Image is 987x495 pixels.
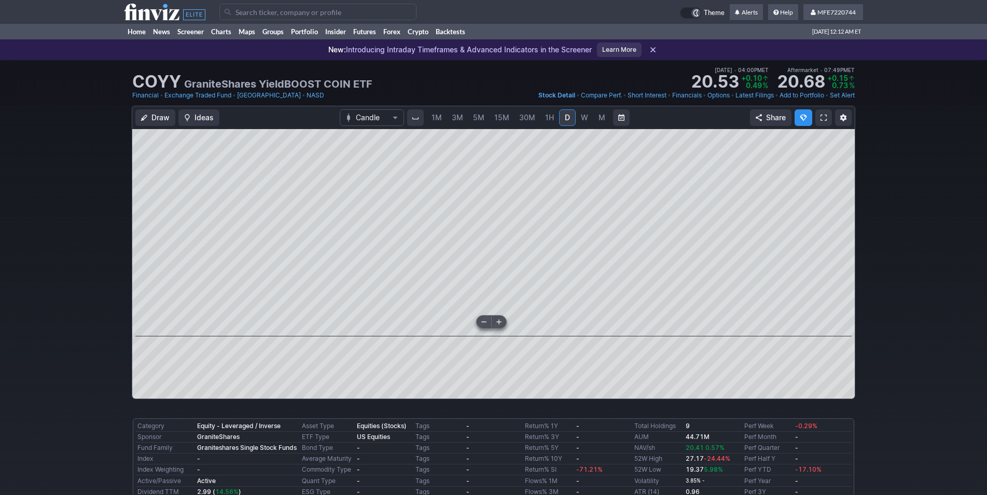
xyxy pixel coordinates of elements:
td: Index [135,454,195,464]
a: News [149,24,174,39]
span: • [703,90,706,101]
span: % [849,81,855,90]
td: 52W Low [632,464,684,475]
span: Latest Filings [735,91,774,99]
b: - [795,455,798,462]
span: 15M [494,113,509,122]
span: • [731,90,734,101]
td: Volatility [632,475,684,487]
a: Short Interest [628,90,666,101]
a: Futures [350,24,380,39]
b: Equity - Leveraged / Inverse [197,422,281,430]
b: 44.71M [686,433,710,441]
span: • [160,90,163,101]
span: 3M [452,113,463,122]
td: Return% 5Y [523,443,574,454]
b: Active [197,477,216,485]
a: Stock Detail [538,90,575,101]
b: - [357,465,360,473]
strong: 20.53 [691,74,739,90]
td: Tags [413,464,465,475]
td: Fund Family [135,443,195,454]
h1: COYY [132,74,181,90]
span: Ideas [194,112,214,123]
span: • [820,67,823,73]
b: - [576,477,579,485]
b: - [576,455,579,462]
td: Flows% 1M [523,475,574,487]
span: Theme [704,7,725,19]
span: 30M [519,113,535,122]
span: Share [766,112,786,123]
a: Portfolio [287,24,322,39]
td: Perf Week [742,421,794,432]
span: W [581,113,588,122]
b: - [795,444,798,451]
span: • [775,90,779,101]
span: • [302,90,305,101]
b: - [466,433,469,441]
a: D [559,109,576,126]
td: AUM [632,432,684,443]
a: 1H [540,109,559,126]
span: MFE7220744 [817,8,856,16]
td: Perf Half Y [742,454,794,464]
span: Candle [356,112,388,123]
td: Return% 3Y [523,432,574,443]
b: - [795,433,798,441]
td: Return% SI [523,464,574,475]
td: Tags [413,432,465,443]
span: [DATE] 04:00PM ET [715,65,769,75]
td: Return% 10Y [523,454,574,464]
span: Compare Perf. [581,91,622,99]
small: 3.85% - [686,478,704,484]
a: Add to Portfolio [780,90,824,101]
button: Ideas [178,109,219,126]
button: Range [613,109,630,126]
span: +0.10 [741,74,762,82]
button: Zoom out [477,316,491,328]
button: Chart Type [340,109,404,126]
b: 19.37 [686,465,723,473]
button: Chart Settings [835,109,852,126]
a: Screener [174,24,207,39]
b: - [576,444,579,451]
span: New: [328,45,346,54]
b: Graniteshares Single Stock Funds [197,444,297,451]
span: D [565,113,570,122]
a: Crypto [404,24,432,39]
a: Financial [132,90,159,101]
span: • [825,90,829,101]
td: Active/Passive [135,475,195,487]
b: 27.17 [686,455,730,462]
span: • [232,90,236,101]
a: 30M [515,109,540,126]
a: Exchange Traded Fund [164,90,231,101]
span: M [599,113,605,122]
button: Zoom in [492,316,506,328]
span: Draw [151,112,170,123]
td: Perf Quarter [742,443,794,454]
td: Quant Type [300,475,355,487]
td: Total Holdings [632,421,684,432]
a: Alerts [730,4,763,21]
p: Introducing Intraday Timeframes & Advanced Indicators in the Screener [328,45,592,55]
button: Explore new features [795,109,812,126]
span: Stock Detail [538,91,575,99]
span: 5.98% [704,465,723,473]
span: 1M [432,113,442,122]
td: Perf Year [742,475,794,487]
b: - [466,477,469,485]
b: - [466,422,469,430]
span: 0.73 [832,81,848,90]
h2: GraniteShares YieldBOOST COIN ETF [184,77,372,91]
span: -71.21% [576,465,603,473]
a: Compare Perf. [581,90,622,101]
b: - [795,477,798,485]
strong: 20.68 [777,74,825,90]
b: - [197,455,200,462]
b: US Equities [357,433,390,441]
a: Backtests [432,24,469,39]
b: Equities (Stocks) [357,422,407,430]
td: Tags [413,443,465,454]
